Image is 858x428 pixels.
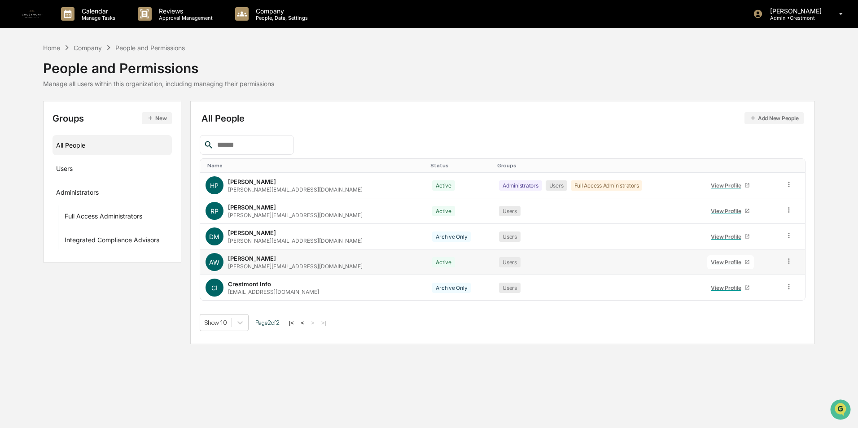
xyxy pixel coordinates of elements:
div: Crestmont Info [228,280,271,288]
div: People and Permissions [115,44,185,52]
div: Active [432,257,455,267]
p: People, Data, Settings [249,15,312,21]
div: Archive Only [432,231,471,242]
div: View Profile [711,182,744,189]
span: DM [209,233,219,240]
button: Start new chat [153,71,163,82]
div: [PERSON_NAME][EMAIL_ADDRESS][DOMAIN_NAME] [228,186,363,193]
div: Manage all users within this organization, including managing their permissions [43,80,274,87]
span: Attestations [74,113,111,122]
a: 🖐️Preclearance [5,109,61,126]
img: 1746055101610-c473b297-6a78-478c-a979-82029cc54cd1 [9,69,25,85]
div: [PERSON_NAME] [228,229,276,236]
div: Administrators [56,188,99,199]
div: 🗄️ [65,114,72,121]
span: AW [209,258,219,266]
div: Toggle SortBy [497,162,698,169]
div: Toggle SortBy [207,162,423,169]
div: Toggle SortBy [430,162,490,169]
p: Manage Tasks [74,15,120,21]
div: View Profile [711,208,744,214]
div: Active [432,180,455,191]
span: RP [210,207,219,215]
div: Users [499,206,521,216]
img: logo [22,3,43,25]
p: Company [249,7,312,15]
span: Pylon [89,152,109,159]
a: View Profile [707,281,754,295]
span: Data Lookup [18,130,57,139]
div: Administrators [499,180,542,191]
div: Users [546,180,567,191]
div: [PERSON_NAME][EMAIL_ADDRESS][DOMAIN_NAME] [228,237,363,244]
p: [PERSON_NAME] [763,7,826,15]
button: > [308,319,317,327]
div: 🖐️ [9,114,16,121]
div: 🔎 [9,131,16,138]
div: Users [499,283,521,293]
div: View Profile [711,233,744,240]
div: We're available if you need us! [31,78,114,85]
div: [PERSON_NAME] [228,255,276,262]
div: [PERSON_NAME] [228,204,276,211]
div: View Profile [711,284,744,291]
span: Page 2 of 2 [255,319,280,326]
div: Users [499,231,521,242]
div: Home [43,44,60,52]
span: HP [210,182,219,189]
div: People and Permissions [43,53,274,76]
div: [PERSON_NAME][EMAIL_ADDRESS][DOMAIN_NAME] [228,212,363,218]
button: < [298,319,307,327]
div: All People [56,138,169,153]
a: View Profile [707,230,754,244]
div: Toggle SortBy [787,162,802,169]
div: Users [56,165,73,175]
a: 🗄️Attestations [61,109,115,126]
p: Calendar [74,7,120,15]
div: Toggle SortBy [705,162,776,169]
button: |< [286,319,297,327]
div: Active [432,206,455,216]
a: View Profile [707,204,754,218]
div: View Profile [711,259,744,266]
div: All People [201,112,804,124]
a: View Profile [707,255,754,269]
a: View Profile [707,179,754,192]
div: Groups [53,112,172,124]
span: Preclearance [18,113,58,122]
div: [PERSON_NAME] [228,178,276,185]
div: Users [499,257,521,267]
div: Full Access Administrators [571,180,643,191]
button: >| [319,319,329,327]
button: Add New People [744,112,804,124]
p: Admin • Crestmont [763,15,826,21]
input: Clear [23,41,148,50]
div: Company [74,44,102,52]
div: Full Access Administrators [65,212,142,223]
button: New [142,112,172,124]
iframe: Open customer support [829,398,854,423]
div: [PERSON_NAME][EMAIL_ADDRESS][DOMAIN_NAME] [228,263,363,270]
div: Archive Only [432,283,471,293]
a: 🔎Data Lookup [5,127,60,143]
div: [EMAIL_ADDRESS][DOMAIN_NAME] [228,288,319,295]
p: Reviews [152,7,217,15]
div: Integrated Compliance Advisors [65,236,159,247]
div: Start new chat [31,69,147,78]
a: Powered byPylon [63,152,109,159]
p: Approval Management [152,15,217,21]
p: How can we help? [9,19,163,33]
span: CI [211,284,218,292]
